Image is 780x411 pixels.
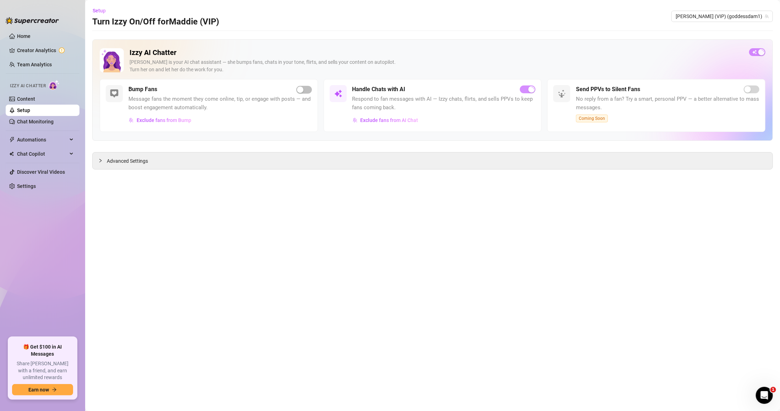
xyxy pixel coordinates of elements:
[17,169,65,175] a: Discover Viral Videos
[353,118,358,123] img: svg%3e
[98,157,107,165] div: collapsed
[770,387,776,393] span: 1
[107,157,148,165] span: Advanced Settings
[765,14,769,18] span: team
[676,11,769,22] span: Maddie (VIP) (goddessdam1)
[10,83,46,89] span: Izzy AI Chatter
[130,48,743,57] h2: Izzy AI Chatter
[17,119,54,124] a: Chat Monitoring
[529,87,534,92] span: loading
[129,118,134,123] img: svg%3e
[361,117,418,123] span: Exclude fans from AI Chat
[352,95,536,112] span: Respond to fan messages with AI — Izzy chats, flirts, and sells PPVs to keep fans coming back.
[759,50,764,55] span: loading
[9,137,15,143] span: thunderbolt
[17,45,74,56] a: Creator Analytics exclamation-circle
[12,344,73,357] span: 🎁 Get $100 in AI Messages
[128,85,157,94] h5: Bump Fans
[128,115,192,126] button: Exclude fans from Bump
[576,85,640,94] h5: Send PPVs to Silent Fans
[17,62,52,67] a: Team Analytics
[92,5,111,16] button: Setup
[17,183,36,189] a: Settings
[557,89,566,98] img: svg%3e
[28,387,49,393] span: Earn now
[6,17,59,24] img: logo-BBDzfeDw.svg
[9,151,14,156] img: Chat Copilot
[98,159,103,163] span: collapsed
[17,148,67,160] span: Chat Copilot
[17,107,30,113] a: Setup
[352,85,406,94] h5: Handle Chats with AI
[576,115,608,122] span: Coming Soon
[93,8,106,13] span: Setup
[49,80,60,90] img: AI Chatter
[334,89,342,98] img: svg%3e
[137,117,191,123] span: Exclude fans from Bump
[130,59,743,73] div: [PERSON_NAME] is your AI chat assistant — she bumps fans, chats in your tone, flirts, and sells y...
[92,16,219,28] h3: Turn Izzy On/Off for Maddie (VIP)
[352,115,419,126] button: Exclude fans from AI Chat
[17,134,67,145] span: Automations
[576,95,759,112] span: No reply from a fan? Try a smart, personal PPV — a better alternative to mass messages.
[12,360,73,381] span: Share [PERSON_NAME] with a friend, and earn unlimited rewards
[52,387,57,392] span: arrow-right
[100,48,124,72] img: Izzy AI Chatter
[756,387,773,404] iframe: Intercom live chat
[17,33,31,39] a: Home
[17,96,35,102] a: Content
[110,89,119,98] img: svg%3e
[128,95,312,112] span: Message fans the moment they come online, tip, or engage with posts — and boost engagement automa...
[12,384,73,395] button: Earn nowarrow-right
